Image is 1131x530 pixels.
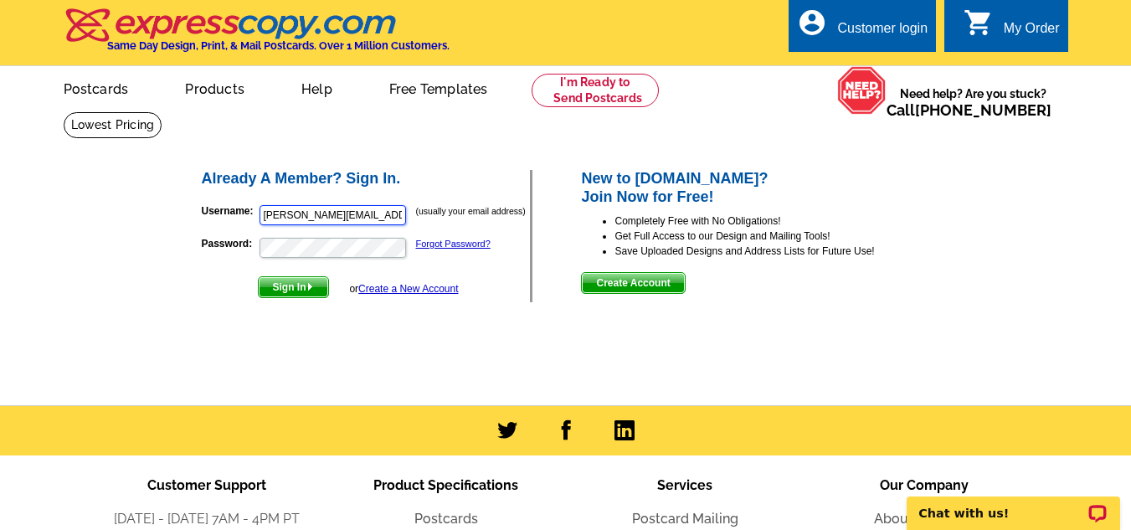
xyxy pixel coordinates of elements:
img: button-next-arrow-white.png [306,283,314,291]
span: Sign In [259,277,328,297]
a: Create a New Account [358,283,458,295]
span: Customer Support [147,477,266,493]
a: [PHONE_NUMBER] [915,101,1051,119]
li: Completely Free with No Obligations! [614,214,932,229]
span: Our Company [880,477,969,493]
iframe: LiveChat chat widget [896,477,1131,530]
span: Services [657,477,712,493]
h2: Already A Member? Sign In. [202,170,531,188]
a: Postcards [37,68,156,107]
div: My Order [1004,21,1060,44]
img: help [837,66,887,115]
a: Products [158,68,271,107]
a: account_circle Customer login [797,18,928,39]
li: Save Uploaded Designs and Address Lists for Future Use! [614,244,932,259]
a: Postcard Mailing [632,511,738,527]
a: Forgot Password? [416,239,491,249]
div: Customer login [837,21,928,44]
h2: New to [DOMAIN_NAME]? Join Now for Free! [581,170,932,206]
a: Postcards [414,511,478,527]
a: About the Team [874,511,974,527]
li: [DATE] - [DATE] 7AM - 4PM PT [87,509,326,529]
li: Get Full Access to our Design and Mailing Tools! [614,229,932,244]
a: shopping_cart My Order [964,18,1060,39]
span: Create Account [582,273,684,293]
div: or [349,281,458,296]
label: Username: [202,203,258,219]
i: account_circle [797,8,827,38]
a: Free Templates [362,68,515,107]
label: Password: [202,236,258,251]
span: Need help? Are you stuck? [887,85,1060,119]
span: Product Specifications [373,477,518,493]
h4: Same Day Design, Print, & Mail Postcards. Over 1 Million Customers. [107,39,450,52]
a: Same Day Design, Print, & Mail Postcards. Over 1 Million Customers. [64,20,450,52]
span: Call [887,101,1051,119]
button: Sign In [258,276,329,298]
button: Create Account [581,272,685,294]
small: (usually your email address) [416,206,526,216]
i: shopping_cart [964,8,994,38]
a: Help [275,68,359,107]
